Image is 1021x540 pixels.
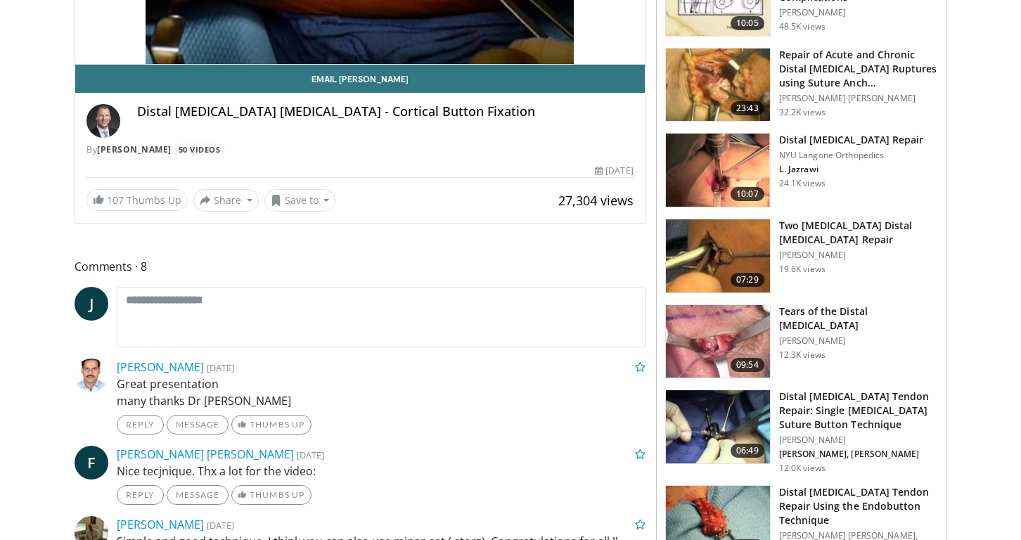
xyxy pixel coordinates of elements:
p: 48.5K views [779,21,826,32]
a: Thumbs Up [231,415,311,435]
p: [PERSON_NAME] [779,250,937,261]
small: [DATE] [207,519,234,532]
span: 10:07 [731,187,764,201]
div: [DATE] [595,165,633,177]
button: Save to [264,189,336,212]
button: Share [193,189,259,212]
h3: Distal [MEDICAL_DATA] Tendon Repair Using the Endobutton Technique [779,485,937,527]
p: Great presentation many thanks Dr [PERSON_NAME] [117,375,646,409]
a: 09:54 Tears of the Distal [MEDICAL_DATA] [PERSON_NAME] 12.3K views [665,304,937,379]
a: Thumbs Up [231,485,311,505]
span: 23:43 [731,101,764,115]
span: 06:49 [731,444,764,458]
p: [PERSON_NAME], [PERSON_NAME] [779,449,937,460]
img: bennett_acute_distal_biceps_3.png.150x105_q85_crop-smart_upscale.jpg [666,49,770,122]
img: eb666417-e23e-42ba-b570-ebf1ef6a3b16.150x105_q85_crop-smart_upscale.jpg [666,390,770,463]
span: 10:05 [731,16,764,30]
a: Reply [117,415,164,435]
small: [DATE] [207,361,234,374]
a: 06:49 Distal [MEDICAL_DATA] Tendon Repair: Single [MEDICAL_DATA] Suture Button Technique [PERSON_... [665,390,937,474]
p: Nice tecjnique. Thx a lot for the video: [117,463,646,480]
p: 24.1K views [779,178,826,189]
p: 12.3K views [779,349,826,361]
a: [PERSON_NAME] [97,143,172,155]
p: [PERSON_NAME] [779,435,937,446]
p: NYU Langone Orthopedics [779,150,924,161]
a: 10:07 Distal [MEDICAL_DATA] Repair NYU Langone Orthopedics L. Jazrawi 24.1K views [665,133,937,207]
a: Message [167,415,229,435]
a: 50 Videos [174,143,225,155]
h3: Repair of Acute and Chronic Distal [MEDICAL_DATA] Ruptures using Suture Anch… [779,48,937,90]
span: 07:29 [731,273,764,287]
a: J [75,287,108,321]
img: Jazrawi_DBR_1.png.150x105_q85_crop-smart_upscale.jpg [666,134,770,207]
a: [PERSON_NAME] [117,359,204,375]
p: 32.2K views [779,107,826,118]
a: Message [167,485,229,505]
h4: Distal [MEDICAL_DATA] [MEDICAL_DATA] - Cortical Button Fixation [137,104,634,120]
h3: Distal [MEDICAL_DATA] Tendon Repair: Single [MEDICAL_DATA] Suture Button Technique [779,390,937,432]
img: x0JBUkvnwpAy-qi34xMDoxOjB1O8AjAz_3.150x105_q85_crop-smart_upscale.jpg [666,305,770,378]
a: Reply [117,485,164,505]
span: Comments 8 [75,257,646,276]
span: 27,304 views [558,192,634,209]
a: 107 Thumbs Up [86,189,188,211]
img: Avatar [86,104,120,138]
a: 23:43 Repair of Acute and Chronic Distal [MEDICAL_DATA] Ruptures using Suture Anch… [PERSON_NAME]... [665,48,937,122]
a: 07:29 Two [MEDICAL_DATA] Distal [MEDICAL_DATA] Repair [PERSON_NAME] 19.6K views [665,219,937,293]
span: 09:54 [731,358,764,372]
a: [PERSON_NAME] [PERSON_NAME] [117,446,294,462]
p: [PERSON_NAME] [779,335,937,347]
img: fylOjp5pkC-GA4Zn4xMDoxOjBrO-I4W8.150x105_q85_crop-smart_upscale.jpg [666,219,770,292]
a: Email [PERSON_NAME] [75,65,645,93]
p: [PERSON_NAME] [PERSON_NAME] [779,93,937,104]
div: By [86,143,634,156]
h3: Tears of the Distal [MEDICAL_DATA] [779,304,937,333]
img: Avatar [75,359,108,392]
p: 19.6K views [779,264,826,275]
h3: Distal [MEDICAL_DATA] Repair [779,133,924,147]
a: F [75,446,108,480]
small: [DATE] [297,449,324,461]
p: [PERSON_NAME] [779,7,937,18]
h3: Two [MEDICAL_DATA] Distal [MEDICAL_DATA] Repair [779,219,937,247]
p: 12.0K views [779,463,826,474]
span: 107 [107,193,124,207]
a: [PERSON_NAME] [117,517,204,532]
p: L. Jazrawi [779,164,924,175]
